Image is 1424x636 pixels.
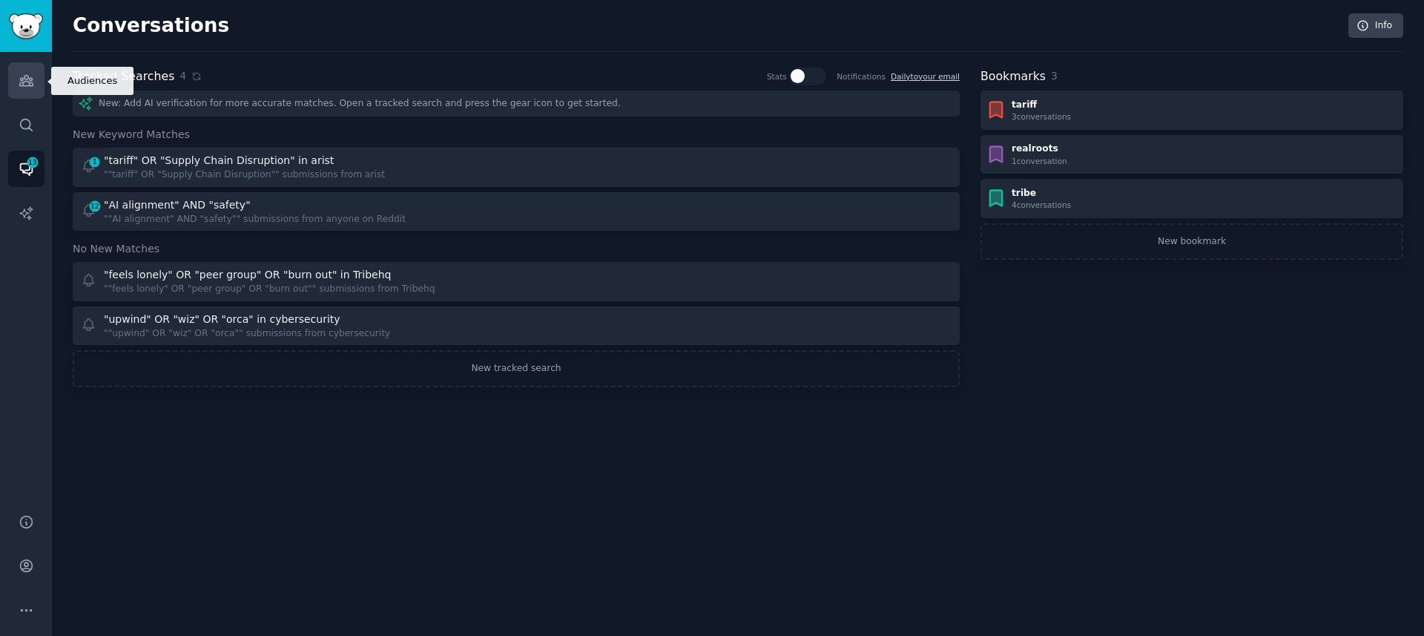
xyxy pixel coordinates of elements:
[1012,142,1067,156] div: realroots
[980,135,1403,174] a: realroots1conversation
[1012,187,1071,200] div: tribe
[88,157,102,167] span: 1
[73,241,159,257] span: No New Matches
[980,91,1403,130] a: tariff3conversations
[8,151,44,187] a: 13
[73,127,190,142] span: New Keyword Matches
[26,157,39,168] span: 13
[73,68,174,86] h2: Tracked Searches
[73,91,960,117] div: New: Add AI verification for more accurate matches. Open a tracked search and press the gear icon...
[179,68,186,84] span: 4
[104,267,391,283] div: "feels lonely" OR "peer group" OR "burn out" in Tribehq
[104,213,406,226] div: ""AI alignment" AND "safety"" submissions from anyone on Reddit
[104,327,390,341] div: ""upwind" OR "wiz" OR "orca"" submissions from cybersecurity
[73,306,960,346] a: "upwind" OR "wiz" OR "orca" in cybersecurity""upwind" OR "wiz" OR "orca"" submissions from cybers...
[1348,13,1403,39] a: Info
[1012,156,1067,166] div: 1 conversation
[73,14,229,38] h2: Conversations
[980,223,1403,260] a: New bookmark
[73,148,960,187] a: 1"tariff" OR "Supply Chain Disruption" in arist""tariff" OR "Supply Chain Disruption"" submission...
[9,13,43,39] img: GummySearch logo
[104,168,385,182] div: ""tariff" OR "Supply Chain Disruption"" submissions from arist
[767,71,787,82] div: Stats
[73,350,960,387] a: New tracked search
[104,197,251,213] div: "AI alignment" AND "safety"
[1012,200,1071,210] div: 4 conversation s
[980,68,1046,86] h2: Bookmarks
[88,201,102,212] span: 12
[104,283,435,296] div: ""feels lonely" OR "peer group" OR "burn out"" submissions from Tribehq
[1012,99,1071,112] div: tariff
[73,262,960,301] a: "feels lonely" OR "peer group" OR "burn out" in Tribehq""feels lonely" OR "peer group" OR "burn o...
[73,192,960,232] a: 12"AI alignment" AND "safety"""AI alignment" AND "safety"" submissions from anyone on Reddit
[980,179,1403,218] a: tribe4conversations
[1051,70,1058,82] span: 3
[104,312,340,327] div: "upwind" OR "wiz" OR "orca" in cybersecurity
[891,72,960,81] a: Dailytoyour email
[1012,111,1071,122] div: 3 conversation s
[104,153,334,168] div: "tariff" OR "Supply Chain Disruption" in arist
[837,71,886,82] div: Notifications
